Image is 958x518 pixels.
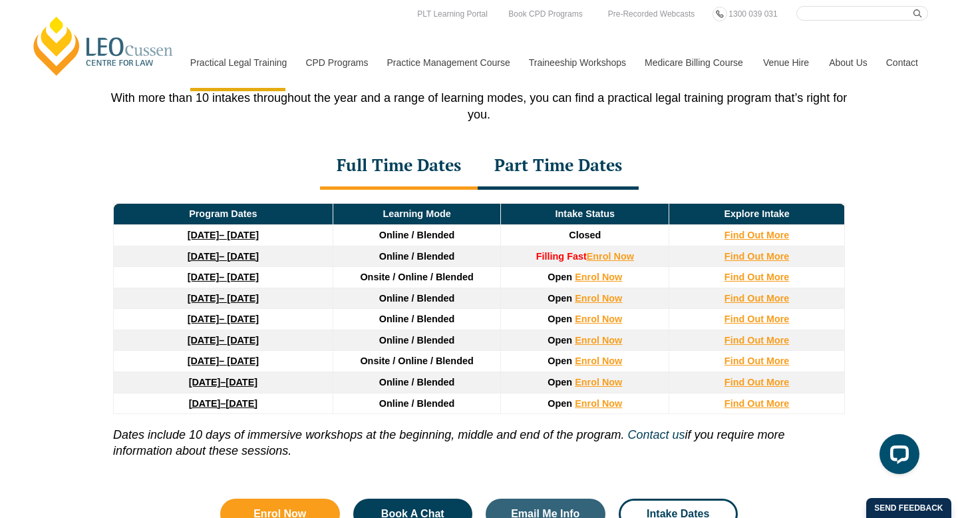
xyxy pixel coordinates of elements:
[226,377,257,388] span: [DATE]
[505,7,585,21] a: Book CPD Programs
[519,34,635,91] a: Traineeship Workshops
[724,272,790,282] a: Find Out More
[724,398,790,409] a: Find Out More
[188,272,220,282] strong: [DATE]
[569,230,601,240] span: Closed
[575,377,622,388] a: Enrol Now
[226,398,257,409] span: [DATE]
[724,377,790,388] a: Find Out More
[724,251,790,262] a: Find Out More
[379,251,455,262] span: Online / Blended
[548,377,572,388] span: Open
[819,34,876,91] a: About Us
[725,7,780,21] a: 1300 039 031
[379,377,455,388] span: Online / Blended
[114,204,333,225] td: Program Dates
[100,90,858,123] p: With more than 10 intakes throughout the year and a range of learning modes, you can find a pract...
[724,356,790,366] a: Find Out More
[360,356,473,366] span: Onsite / Online / Blended
[295,34,377,91] a: CPD Programs
[180,34,296,91] a: Practical Legal Training
[379,398,455,409] span: Online / Blended
[724,230,790,240] a: Find Out More
[188,314,220,324] strong: [DATE]
[189,377,257,388] a: [DATE]–[DATE]
[724,314,790,324] a: Find Out More
[188,335,259,346] a: [DATE]– [DATE]
[189,377,221,388] strong: [DATE]
[548,398,572,409] span: Open
[575,272,622,282] a: Enrol Now
[188,230,220,240] strong: [DATE]
[669,204,845,225] td: Explore Intake
[575,314,622,324] a: Enrol Now
[379,230,455,240] span: Online / Blended
[188,356,259,366] a: [DATE]– [DATE]
[753,34,819,91] a: Venue Hire
[501,204,669,225] td: Intake Status
[627,428,685,441] a: Contact us
[188,356,220,366] strong: [DATE]
[724,335,790,346] a: Find Out More
[188,335,220,346] strong: [DATE]
[379,335,455,346] span: Online / Blended
[414,7,491,21] a: PLT Learning Portal
[188,314,259,324] a: [DATE]– [DATE]
[728,9,777,19] span: 1300 039 031
[548,335,572,346] span: Open
[30,15,177,77] a: [PERSON_NAME] Centre for Law
[377,34,519,91] a: Practice Management Course
[724,293,790,304] a: Find Out More
[379,314,455,324] span: Online / Blended
[605,7,699,21] a: Pre-Recorded Webcasts
[575,356,622,366] a: Enrol Now
[575,293,622,304] a: Enrol Now
[587,251,634,262] a: Enrol Now
[320,143,478,190] div: Full Time Dates
[113,428,624,441] i: Dates include 10 days of immersive workshops at the beginning, middle and end of the program.
[536,251,587,262] strong: Filling Fast
[189,398,257,409] a: [DATE]–[DATE]
[548,314,572,324] span: Open
[189,398,221,409] strong: [DATE]
[876,34,928,91] a: Contact
[333,204,501,225] td: Learning Mode
[188,293,220,304] strong: [DATE]
[548,272,572,282] span: Open
[635,34,753,91] a: Medicare Billing Course
[869,429,925,485] iframe: LiveChat chat widget
[379,293,455,304] span: Online / Blended
[575,335,622,346] a: Enrol Now
[188,230,259,240] a: [DATE]– [DATE]
[478,143,639,190] div: Part Time Dates
[575,398,622,409] a: Enrol Now
[188,251,259,262] a: [DATE]– [DATE]
[113,414,845,459] p: if you require more information about these sessions.
[360,272,473,282] span: Onsite / Online / Blended
[188,251,220,262] strong: [DATE]
[188,272,259,282] a: [DATE]– [DATE]
[188,293,259,304] a: [DATE]– [DATE]
[548,293,572,304] span: Open
[548,356,572,366] span: Open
